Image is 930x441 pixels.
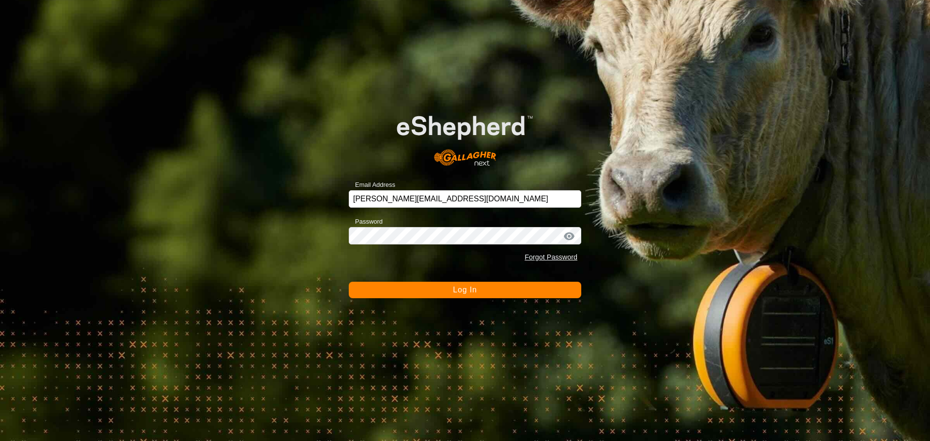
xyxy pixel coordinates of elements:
label: Email Address [349,180,395,190]
img: E-shepherd Logo [372,96,558,176]
button: Log In [349,282,581,298]
span: Log In [453,286,477,294]
label: Password [349,217,383,227]
input: Email Address [349,190,581,208]
a: Forgot Password [525,253,577,261]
